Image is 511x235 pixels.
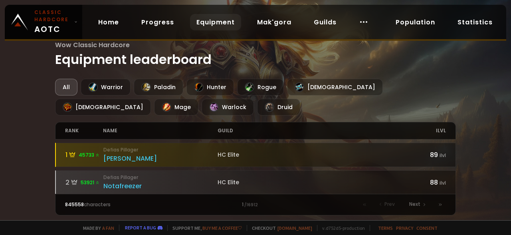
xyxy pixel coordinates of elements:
[34,9,71,35] span: AOTC
[125,225,156,231] a: Report a bug
[65,122,103,139] div: rank
[202,225,242,231] a: Buy me a coffee
[408,150,446,160] div: 89
[167,225,242,231] span: Support me,
[102,225,114,231] a: a fan
[34,9,71,23] small: Classic Hardcore
[440,152,446,159] small: ilvl
[55,99,151,116] div: [DEMOGRAPHIC_DATA]
[65,177,103,187] div: 2
[103,146,218,153] small: Defias Pillager
[78,225,114,231] span: Made by
[55,79,77,96] div: All
[244,202,258,208] small: / 16912
[389,14,442,30] a: Population
[416,225,438,231] a: Consent
[190,14,241,30] a: Equipment
[55,40,456,50] span: Wow Classic Hardcore
[92,14,125,30] a: Home
[81,79,131,96] div: Warrior
[218,122,408,139] div: guild
[65,150,103,160] div: 1
[65,201,160,208] div: characters
[5,5,82,39] a: Classic HardcoreAOTC
[396,225,413,231] a: Privacy
[451,14,499,30] a: Statistics
[65,201,84,208] span: 845558
[384,201,395,208] span: Prev
[160,201,351,208] div: 1
[440,179,446,186] small: ilvl
[378,225,393,231] a: Terms
[202,99,254,116] div: Warlock
[154,99,198,116] div: Mage
[55,170,456,195] a: 253921 Defias PillagerNotafreezerHC Elite88 ilvl
[409,201,420,208] span: Next
[103,153,218,163] div: [PERSON_NAME]
[103,181,218,191] div: Notafreezer
[408,177,446,187] div: 88
[135,14,180,30] a: Progress
[79,151,100,159] span: 45733
[218,151,408,159] div: HC Elite
[247,225,312,231] span: Checkout
[287,79,383,96] div: [DEMOGRAPHIC_DATA]
[55,143,456,167] a: 145733 Defias Pillager[PERSON_NAME]HC Elite89 ilvl
[55,40,456,69] h1: Equipment leaderboard
[103,122,217,139] div: name
[218,178,408,187] div: HC Elite
[317,225,365,231] span: v. d752d5 - production
[277,225,312,231] a: [DOMAIN_NAME]
[408,122,446,139] div: ilvl
[237,79,284,96] div: Rogue
[186,79,234,96] div: Hunter
[251,14,298,30] a: Mak'gora
[307,14,343,30] a: Guilds
[103,174,218,181] small: Defias Pillager
[257,99,300,116] div: Druid
[134,79,183,96] div: Paladin
[81,179,100,186] span: 53921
